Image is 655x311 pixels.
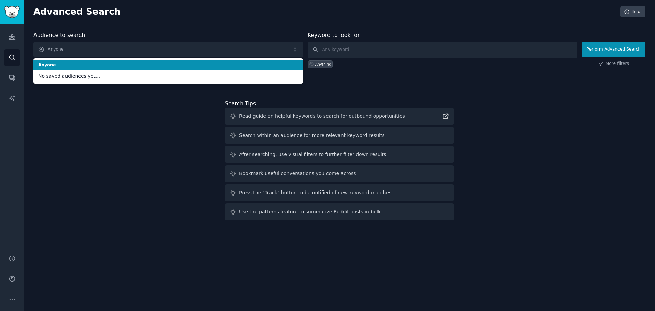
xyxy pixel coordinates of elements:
[620,6,645,18] a: Info
[239,170,356,177] div: Bookmark useful conversations you come across
[38,62,298,68] span: Anyone
[308,32,360,38] label: Keyword to look for
[33,58,303,84] ul: Anyone
[38,73,298,80] span: No saved audiences yet...
[315,62,331,67] div: Anything
[239,208,381,215] div: Use the patterns feature to summarize Reddit posts in bulk
[4,6,20,18] img: GummySearch logo
[582,42,645,57] button: Perform Advanced Search
[239,151,386,158] div: After searching, use visual filters to further filter down results
[308,42,577,58] input: Any keyword
[33,6,616,17] h2: Advanced Search
[598,61,629,67] a: More filters
[239,113,405,120] div: Read guide on helpful keywords to search for outbound opportunities
[33,42,303,57] button: Anyone
[239,132,385,139] div: Search within an audience for more relevant keyword results
[33,32,85,38] label: Audience to search
[225,100,256,107] label: Search Tips
[239,189,391,196] div: Press the "Track" button to be notified of new keyword matches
